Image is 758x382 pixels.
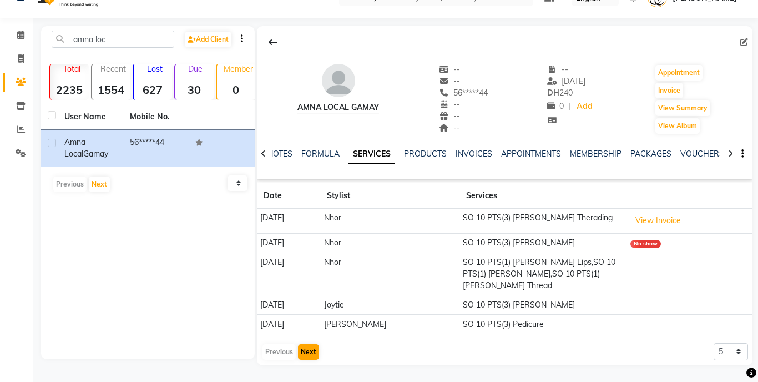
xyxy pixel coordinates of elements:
th: Date [257,183,321,209]
td: SO 10 PTS(3) [PERSON_NAME] Therading [459,209,626,234]
p: Recent [97,64,130,74]
a: Add Client [185,32,231,47]
p: Lost [138,64,172,74]
td: Nhor [320,233,459,253]
td: SO 10 PTS(1) [PERSON_NAME] Lips,SO 10 PTS(1) [PERSON_NAME],SO 10 PTS(1) [PERSON_NAME] Thread [459,253,626,295]
a: INVOICES [456,149,492,159]
strong: 30 [175,83,214,97]
a: MEMBERSHIP [570,149,621,159]
span: 240 [547,88,573,98]
th: Mobile No. [123,104,189,130]
a: PACKAGES [630,149,671,159]
span: | [568,100,570,112]
button: Next [89,177,110,192]
td: [PERSON_NAME] [320,315,459,334]
td: [DATE] [257,295,321,315]
button: Next [298,344,319,360]
td: SO 10 PTS(3) [PERSON_NAME] [459,233,626,253]
span: 0 [547,101,564,111]
span: -- [439,123,460,133]
span: DH [547,88,559,98]
td: SO 10 PTS(3) [PERSON_NAME] [459,295,626,315]
span: -- [439,64,460,74]
a: VOUCHERS [680,149,724,159]
button: Invoice [655,83,683,98]
span: Amna local [64,137,85,159]
span: -- [439,99,460,109]
p: Due [178,64,214,74]
div: No show [630,240,661,248]
p: Member [221,64,255,74]
a: NOTES [267,149,292,159]
a: Add [575,99,594,114]
td: [DATE] [257,209,321,234]
td: [DATE] [257,233,321,253]
td: [DATE] [257,315,321,334]
td: Nhor [320,209,459,234]
td: [DATE] [257,253,321,295]
th: Stylist [320,183,459,209]
input: Search by Name/Mobile/Email/Code [52,31,174,48]
button: View Album [655,118,700,134]
strong: 627 [134,83,172,97]
img: avatar [322,64,355,97]
a: APPOINTMENTS [501,149,561,159]
div: Amna local Gamay [297,102,379,113]
p: Total [55,64,89,74]
td: SO 10 PTS(3) Pedicure [459,315,626,334]
button: View Invoice [630,212,686,229]
div: Back to Client [261,32,285,53]
span: -- [439,111,460,121]
span: Gamay [83,149,108,159]
strong: 1554 [92,83,130,97]
a: FORMULA [301,149,340,159]
button: Appointment [655,65,703,81]
button: View Summary [655,100,710,116]
span: -- [547,64,568,74]
strong: 0 [217,83,255,97]
th: Services [459,183,626,209]
span: -- [439,76,460,86]
span: [DATE] [547,76,585,86]
td: Joytie [320,295,459,315]
th: User Name [58,104,123,130]
td: Nhor [320,253,459,295]
strong: 2235 [50,83,89,97]
a: SERVICES [348,144,395,164]
a: PRODUCTS [404,149,447,159]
